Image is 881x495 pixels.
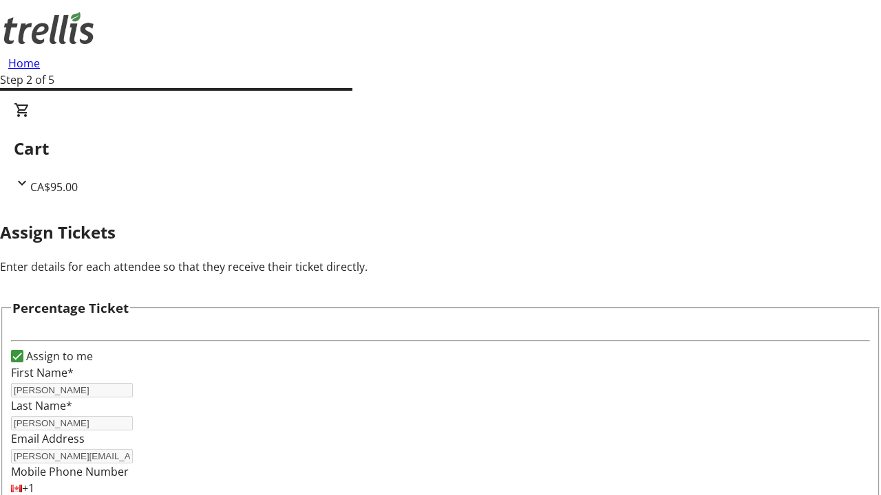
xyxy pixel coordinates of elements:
[12,298,129,318] h3: Percentage Ticket
[30,179,78,195] span: CA$95.00
[11,431,85,446] label: Email Address
[11,365,74,380] label: First Name*
[11,398,72,413] label: Last Name*
[11,464,129,479] label: Mobile Phone Number
[14,102,867,195] div: CartCA$95.00
[14,136,867,161] h2: Cart
[23,348,93,364] label: Assign to me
